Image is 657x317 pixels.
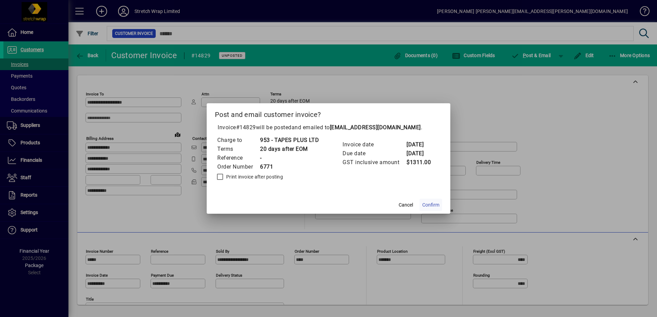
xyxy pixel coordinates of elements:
button: Cancel [395,199,417,211]
td: [DATE] [406,140,434,149]
span: and emailed to [292,124,421,131]
td: Reference [217,154,260,162]
td: 6771 [260,162,319,171]
span: Confirm [422,201,439,209]
td: Invoice date [342,140,406,149]
td: - [260,154,319,162]
td: Order Number [217,162,260,171]
td: GST inclusive amount [342,158,406,167]
p: Invoice will be posted . [215,123,442,132]
label: Print invoice after posting [225,173,283,180]
span: #14829 [236,124,256,131]
td: [DATE] [406,149,434,158]
h2: Post and email customer invoice? [207,103,450,123]
td: Terms [217,145,260,154]
b: [EMAIL_ADDRESS][DOMAIN_NAME] [330,124,421,131]
td: Charge to [217,136,260,145]
td: $1311.00 [406,158,434,167]
td: 953 - TAPES PLUS LTD [260,136,319,145]
span: Cancel [399,201,413,209]
button: Confirm [420,199,442,211]
td: Due date [342,149,406,158]
td: 20 days after EOM [260,145,319,154]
